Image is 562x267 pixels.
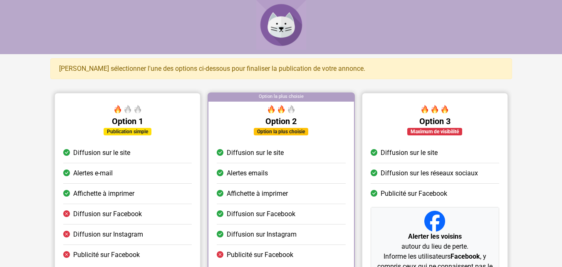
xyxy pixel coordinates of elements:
[73,250,140,260] span: Publicité sur Facebook
[227,209,295,219] span: Diffusion sur Facebook
[73,189,134,199] span: Affichette à imprimer
[380,168,478,178] span: Diffusion sur les réseaux sociaux
[254,128,308,135] div: Option la plus choisie
[227,250,293,260] span: Publicité sur Facebook
[73,209,142,219] span: Diffusion sur Facebook
[380,189,447,199] span: Publicité sur Facebook
[73,168,113,178] span: Alertes e-mail
[227,148,284,158] span: Diffusion sur le site
[374,232,495,252] p: autour du lieu de perte.
[227,189,288,199] span: Affichette à imprimer
[408,232,461,240] strong: Alerter les voisins
[227,230,297,240] span: Diffusion sur Instagram
[370,116,499,126] h5: Option 3
[63,116,192,126] h5: Option 1
[50,58,512,79] div: [PERSON_NAME] sélectionner l'une des options ci-dessous pour finaliser la publication de votre an...
[407,128,462,135] div: Maximum de visibilité
[424,211,445,232] img: Facebook
[73,148,130,158] span: Diffusion sur le site
[104,128,151,135] div: Publication simple
[380,148,437,158] span: Diffusion sur le site
[73,230,143,240] span: Diffusion sur Instagram
[450,252,480,260] strong: Facebook
[217,116,345,126] h5: Option 2
[227,168,268,178] span: Alertes emails
[208,93,354,102] div: Option la plus choisie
